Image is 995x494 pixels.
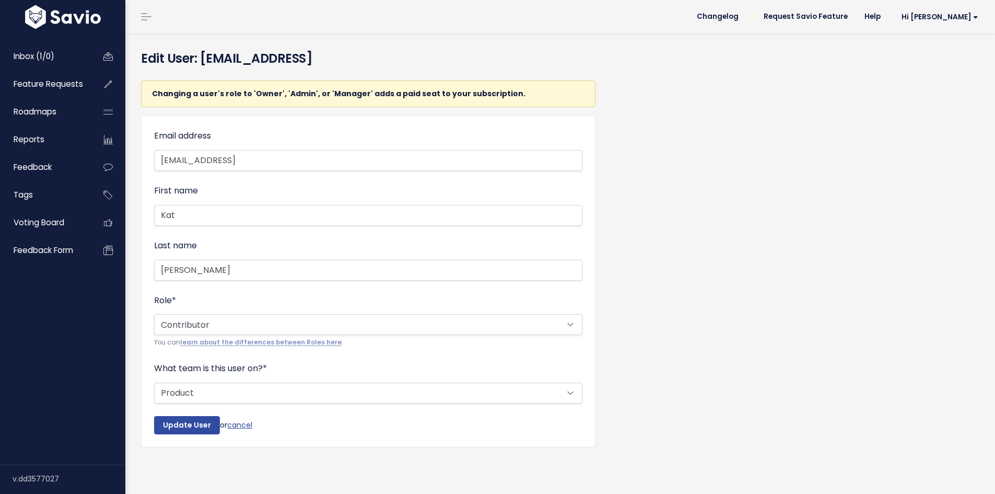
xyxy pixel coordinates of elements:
[14,106,56,117] span: Roadmaps
[14,51,54,62] span: Inbox (1/0)
[902,13,978,21] span: Hi [PERSON_NAME]
[14,134,44,145] span: Reports
[889,9,987,25] a: Hi [PERSON_NAME]
[154,361,267,376] label: What team is this user on?
[14,245,73,256] span: Feedback form
[3,44,87,68] a: Inbox (1/0)
[180,338,342,347] a: learn about the differences between Roles here
[227,419,252,430] a: cancel
[22,5,103,29] img: logo-white.9d6f32f41409.svg
[856,9,889,25] a: Help
[755,9,856,25] a: Request Savio Feature
[14,162,52,173] span: Feedback
[697,13,739,20] span: Changelog
[154,416,220,435] input: Update User
[154,129,211,144] label: Email address
[14,78,83,89] span: Feature Requests
[3,128,87,152] a: Reports
[3,238,87,262] a: Feedback form
[3,100,87,124] a: Roadmaps
[141,49,766,68] h4: Edit User: [EMAIL_ADDRESS]
[152,88,525,99] strong: Changing a user's role to 'Owner', 'Admin', or 'Manager' adds a paid seat to your subscription.
[3,155,87,179] a: Feedback
[154,337,582,348] small: You can .
[3,183,87,207] a: Tags
[3,211,87,235] a: Voting Board
[3,72,87,96] a: Feature Requests
[14,189,33,200] span: Tags
[154,129,582,434] form: or
[154,183,198,199] label: First name
[14,217,64,228] span: Voting Board
[154,293,176,308] label: Role
[154,238,197,254] label: Last name
[13,465,125,492] div: v.dd3577027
